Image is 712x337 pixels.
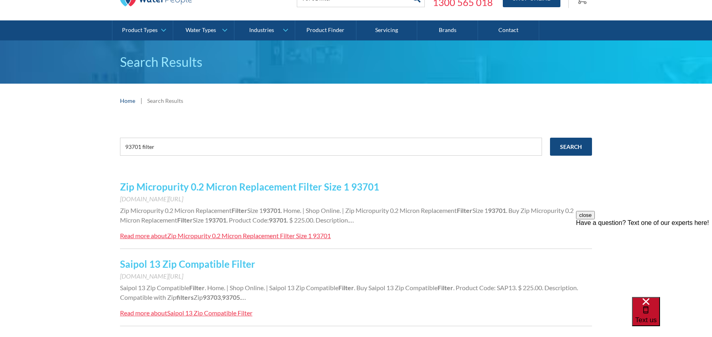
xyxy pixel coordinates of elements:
[472,207,488,214] span: Size 1
[576,211,712,307] iframe: podium webchat widget prompt
[263,207,281,214] strong: 93701
[120,258,255,270] a: Saipol 13 Zip Compatible Filter
[120,271,592,281] div: [DOMAIN_NAME][URL]
[120,194,592,204] div: [DOMAIN_NAME][URL]
[120,52,592,72] h1: Search Results
[120,232,167,239] div: Read more about
[176,293,194,301] strong: filters
[147,96,183,105] div: Search Results
[457,207,472,214] strong: Filter
[193,216,208,224] span: Size 1
[287,216,349,224] span: . $ 225.00. Description.
[232,207,247,214] strong: Filter
[240,293,241,301] span: .
[120,309,167,317] div: Read more about
[632,297,712,337] iframe: podium webchat widget bubble
[122,27,158,34] div: Product Types
[120,207,232,214] span: Zip Micropurity 0.2 Micron Replacement
[249,27,274,34] div: Industries
[167,309,252,317] div: Saipol 13 Zip Compatible Filter
[189,284,205,291] strong: Filter
[478,20,539,40] a: Contact
[226,216,269,224] span: . Product Code:
[120,284,189,291] span: Saipol 13 Zip Compatible
[120,181,379,193] a: Zip Micropurity 0.2 Micron Replacement Filter Size 1 93701
[269,216,287,224] strong: 93701
[488,207,506,214] strong: 93701
[281,207,457,214] span: . Home. | Shop Online. | Zip Micropurity 0.2 Micron Replacement
[120,207,574,224] span: . Buy Zip Micropurity 0.2 Micron Replacement
[167,232,331,239] div: Zip Micropurity 0.2 Micron Replacement Filter Size 1 93701
[120,231,331,241] a: Read more aboutZip Micropurity 0.2 Micron Replacement Filter Size 1 93701
[417,20,478,40] a: Brands
[356,20,417,40] a: Servicing
[173,20,234,40] a: Water Types
[203,293,221,301] strong: 93703
[438,284,453,291] strong: Filter
[186,27,216,34] div: Water Types
[120,284,578,301] span: . Product Code: SAP13. $ 225.00. Description. Compatible with Zip
[120,308,252,318] a: Read more aboutSaipol 13 Zip Compatible Filter
[234,20,295,40] a: Industries
[349,216,354,224] span: …
[208,216,226,224] strong: 93701
[338,284,354,291] strong: Filter
[247,207,263,214] span: Size 1
[177,216,193,224] strong: Filter
[205,284,338,291] span: . Home. | Shop Online. | Saipol 13 Zip Compatible
[241,293,246,301] span: …
[139,96,143,105] div: |
[354,284,438,291] span: . Buy Saipol 13 Zip Compatible
[295,20,356,40] a: Product Finder
[221,293,222,301] span: ,
[550,138,592,156] input: Search
[120,96,135,105] a: Home
[222,293,240,301] strong: 93705
[194,293,203,301] span: Zip
[112,20,173,40] a: Product Types
[120,138,542,156] input: e.g. chilled water cooler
